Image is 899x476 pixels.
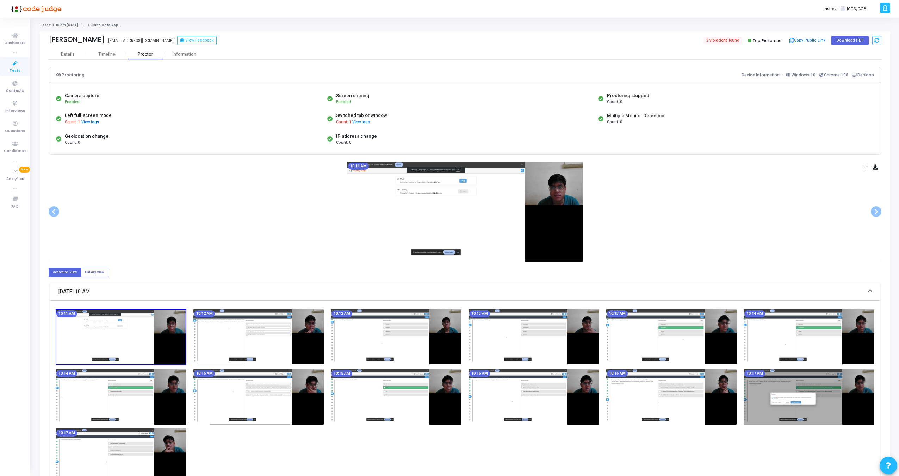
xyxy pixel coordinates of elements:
div: IP address change [336,133,377,140]
label: Accordion View [49,268,81,277]
img: screenshot-1754974028110.jpeg [744,369,874,424]
span: Tests [10,68,20,74]
button: View logs [81,119,99,126]
mat-chip: 10:15 AM [331,370,352,377]
div: Timeline [98,52,115,57]
span: Count: 1 [65,119,80,125]
button: Download PDF [831,36,869,45]
div: Information [165,52,204,57]
span: Count: 0 [65,140,80,146]
mat-chip: 10:14 AM [744,310,765,317]
nav: breadcrumb [40,23,890,27]
mat-chip: 10:16 AM [607,370,628,377]
mat-chip: 10:12 AM [331,310,352,317]
span: Enabled [65,100,80,104]
img: logo [9,2,62,16]
img: screenshot-1754973998143.jpeg [606,369,737,424]
span: Count: 0 [336,140,351,146]
div: Screen sharing [336,92,369,99]
span: Count: 1 [336,119,351,125]
mat-panel-title: [DATE] 10 AM [58,288,863,296]
span: Analytics [6,176,24,182]
div: Camera capture [65,92,99,99]
a: Tests [40,23,50,27]
div: [EMAIL_ADDRESS][DOMAIN_NAME] [108,38,174,44]
div: Details [61,52,75,57]
img: screenshot-1754973758165.jpeg [331,309,461,364]
span: FAQ [11,204,19,210]
span: New [19,167,30,173]
div: Proctoring stopped [607,92,649,99]
mat-expansion-panel-header: [DATE] 10 AM [50,283,880,301]
button: Copy Public Link [787,35,828,46]
button: View logs [352,119,370,126]
div: Geolocation change [65,133,108,140]
span: Contests [6,88,24,94]
img: screenshot-1754973878150.jpeg [56,369,186,424]
img: screenshot-1754973698391.jpeg [347,162,583,262]
div: Proctoring [56,71,85,79]
img: screenshot-1754973698391.jpeg [56,309,186,365]
span: Interviews [5,108,25,114]
span: Windows 10 [792,73,816,77]
span: T [841,6,845,12]
span: Questions [5,128,25,134]
mat-chip: 10:17 AM [56,430,77,437]
label: Invites: [824,6,838,12]
span: 1003/2418 [847,6,866,12]
mat-chip: 10:17 AM [744,370,765,377]
span: Dashboard [5,40,26,46]
span: Count: 0 [607,99,622,105]
mat-chip: 10:13 AM [469,310,490,317]
div: Left full-screen mode [65,112,112,119]
a: 10 am [DATE] - Titan Engineering Intern 2026 [56,23,134,27]
mat-chip: 10:12 AM [194,310,215,317]
img: screenshot-1754973788152.jpeg [469,309,599,364]
img: screenshot-1754973728155.jpeg [193,309,324,364]
mat-chip: 10:16 AM [469,370,490,377]
button: View Feedback [177,36,217,45]
mat-chip: 10:11 AM [348,163,369,170]
span: Enabled [336,100,351,104]
span: Count: 0 [607,119,622,125]
div: Switched tab or window [336,112,387,119]
mat-chip: 10:13 AM [607,310,628,317]
img: screenshot-1754973818150.jpeg [606,309,737,364]
span: Candidates [4,148,26,154]
span: Chrome 138 [824,73,848,77]
label: Gallery View [81,268,108,277]
div: Proctor [126,52,165,57]
span: Candidate Report [91,23,124,27]
img: screenshot-1754973968144.jpeg [469,369,599,424]
div: Device Information:- [742,71,874,79]
mat-chip: 10:11 AM [56,310,77,317]
div: Multiple Monitor Detection [607,112,664,119]
mat-chip: 10:14 AM [56,370,77,377]
div: [PERSON_NAME] [49,36,105,44]
span: Top Performer [752,38,782,43]
mat-chip: 10:15 AM [194,370,215,377]
span: Desktop [857,73,874,77]
span: 2 violations found [703,37,742,44]
img: screenshot-1754973938143.jpeg [331,369,461,424]
img: screenshot-1754973908155.jpeg [193,369,324,424]
img: screenshot-1754973848156.jpeg [744,309,874,364]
